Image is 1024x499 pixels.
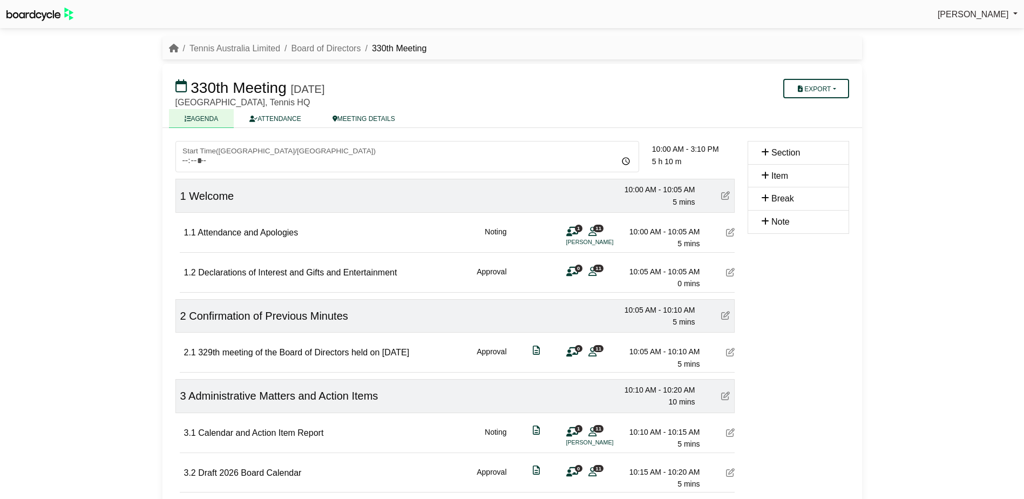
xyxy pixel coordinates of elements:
span: 11 [593,425,603,432]
div: 10:05 AM - 10:05 AM [625,266,700,278]
span: [PERSON_NAME] [938,10,1009,19]
span: Confirmation of Previous Minutes [189,310,348,322]
div: 10:05 AM - 10:10 AM [620,304,695,316]
span: Welcome [189,190,234,202]
a: ATTENDANCE [234,109,316,128]
div: 10:10 AM - 10:15 AM [625,426,700,438]
span: 5 mins [673,198,695,206]
div: Noting [485,426,506,450]
span: Draft 2026 Board Calendar [198,468,301,477]
span: 0 mins [677,279,700,288]
li: 330th Meeting [361,42,426,56]
div: 10:05 AM - 10:10 AM [625,346,700,358]
span: 5 mins [677,480,700,488]
span: 3.1 [184,428,196,437]
div: 10:00 AM - 10:05 AM [620,184,695,195]
span: Section [771,148,800,157]
span: 1 [575,225,582,232]
span: 329th meeting of the Board of Directors held on [DATE] [198,348,409,357]
span: 2 [180,310,186,322]
span: 11 [593,345,603,352]
div: Approval [477,266,506,290]
a: MEETING DETAILS [317,109,411,128]
div: 10:10 AM - 10:20 AM [620,384,695,396]
div: 10:15 AM - 10:20 AM [625,466,700,478]
span: 1 [575,425,582,432]
span: Attendance and Apologies [198,228,298,237]
button: Export [783,79,849,98]
img: BoardcycleBlackGreen-aaafeed430059cb809a45853b8cf6d952af9d84e6e89e1f1685b34bfd5cb7d64.svg [6,8,73,21]
span: 11 [593,225,603,232]
span: 5 mins [677,239,700,248]
span: 2.1 [184,348,196,357]
span: Administrative Matters and Action Items [188,390,378,402]
span: 0 [575,265,582,272]
span: Note [771,217,790,226]
div: 10:00 AM - 10:05 AM [625,226,700,238]
span: 5 h 10 m [652,157,681,166]
span: 1.2 [184,268,196,277]
div: Approval [477,346,506,370]
div: 10:00 AM - 3:10 PM [652,143,735,155]
span: Declarations of Interest and Gifts and Entertainment [198,268,397,277]
span: Item [771,171,788,180]
span: 330th Meeting [191,79,286,96]
a: Tennis Australia Limited [189,44,280,53]
span: 1.1 [184,228,196,237]
span: 3 [180,390,186,402]
span: 5 mins [673,318,695,326]
span: 5 mins [677,440,700,448]
li: [PERSON_NAME] [566,438,647,447]
span: [GEOGRAPHIC_DATA], Tennis HQ [175,98,310,107]
a: [PERSON_NAME] [938,8,1018,22]
span: 1 [180,190,186,202]
span: 10 mins [668,397,695,406]
span: 5 mins [677,360,700,368]
nav: breadcrumb [169,42,427,56]
span: 11 [593,265,603,272]
a: Board of Directors [291,44,361,53]
span: 0 [575,465,582,472]
span: Calendar and Action Item Report [198,428,323,437]
span: Break [771,194,794,203]
li: [PERSON_NAME] [566,238,647,247]
span: 11 [593,465,603,472]
span: 3.2 [184,468,196,477]
div: Approval [477,466,506,490]
div: [DATE] [291,83,325,96]
div: Noting [485,226,506,250]
a: AGENDA [169,109,234,128]
span: 0 [575,345,582,352]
